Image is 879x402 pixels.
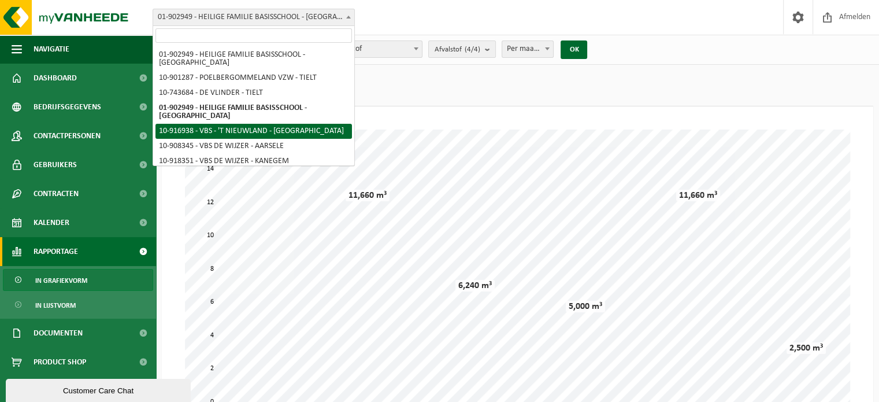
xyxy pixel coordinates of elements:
[155,101,352,124] li: 01-902949 - HEILIGE FAMILIE BASISSCHOOL - [GEOGRAPHIC_DATA]
[787,342,826,354] div: 2,500 m³
[316,40,422,58] span: Per afvalstof
[34,150,77,179] span: Gebruikers
[34,35,69,64] span: Navigatie
[428,40,496,58] button: Afvalstof(4/4)
[435,41,480,58] span: Afvalstof
[455,280,495,292] div: 6,240 m³
[34,121,101,150] span: Contactpersonen
[155,154,352,169] li: 10-918351 - VBS DE WIJZER - KANEGEM
[34,208,69,237] span: Kalender
[35,294,76,316] span: In lijstvorm
[6,377,193,402] iframe: chat widget
[317,41,422,57] span: Per afvalstof
[502,41,554,57] span: Per maand
[35,270,87,292] span: In grafiekvorm
[3,294,153,316] a: In lijstvorm
[34,93,101,121] span: Bedrijfsgegevens
[676,190,720,201] div: 11,660 m³
[346,190,390,201] div: 11,660 m³
[153,9,354,25] span: 01-902949 - HEILIGE FAMILIE BASISSCHOOL - TIELT
[34,319,83,348] span: Documenten
[153,9,355,26] span: 01-902949 - HEILIGE FAMILIE BASISSCHOOL - TIELT
[155,124,352,139] li: 10-916938 - VBS - 'T NIEUWLAND - [GEOGRAPHIC_DATA]
[34,64,77,93] span: Dashboard
[155,86,352,101] li: 10-743684 - DE VLINDER - TIELT
[3,269,153,291] a: In grafiekvorm
[566,301,605,312] div: 5,000 m³
[34,237,78,266] span: Rapportage
[34,348,86,377] span: Product Shop
[34,179,79,208] span: Contracten
[155,139,352,154] li: 10-908345 - VBS DE WIJZER - AARSELE
[155,71,352,86] li: 10-901287 - POELBERGOMMELAND VZW - TIELT
[561,40,587,59] button: OK
[465,46,480,53] count: (4/4)
[155,47,352,71] li: 01-902949 - HEILIGE FAMILIE BASISSCHOOL - [GEOGRAPHIC_DATA]
[502,40,554,58] span: Per maand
